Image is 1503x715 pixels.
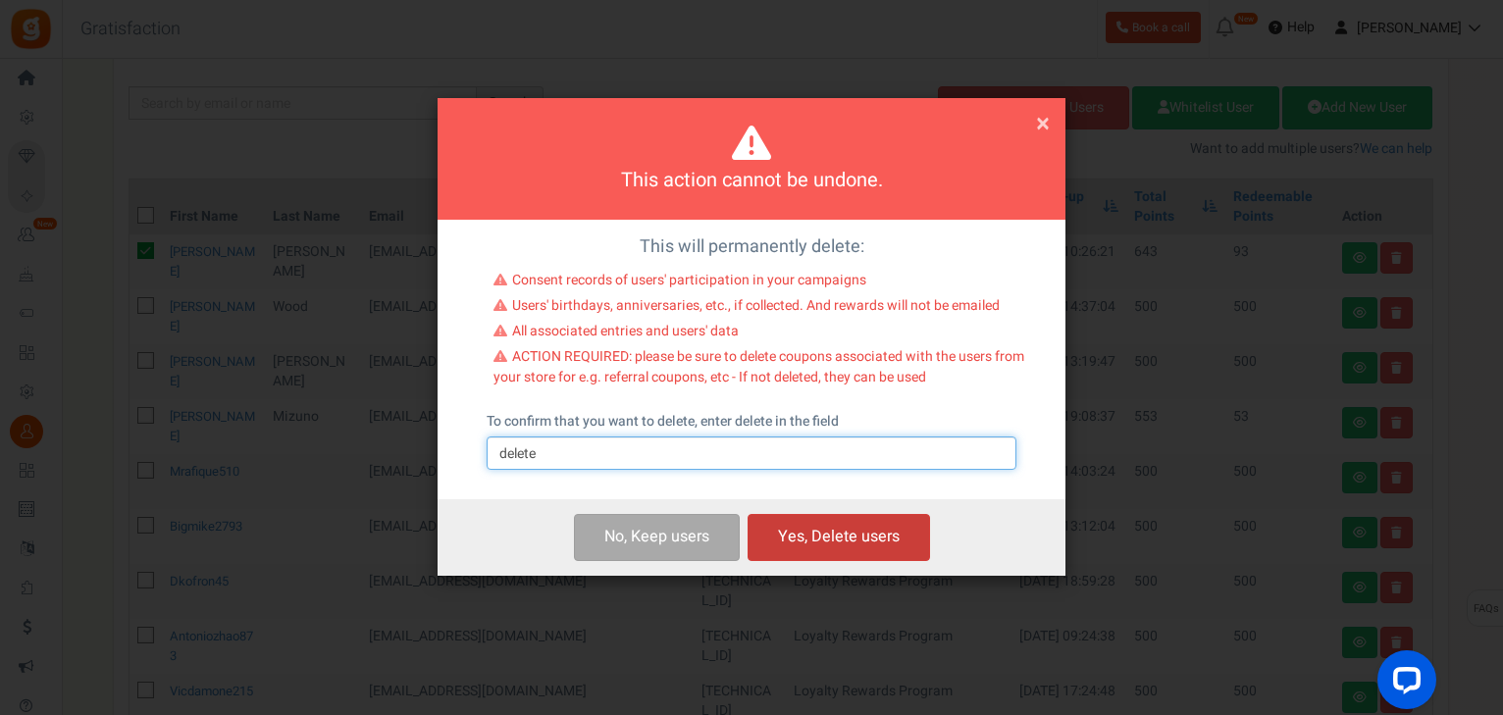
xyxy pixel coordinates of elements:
p: This will permanently delete: [452,234,1051,260]
li: ACTION REQUIRED: please be sure to delete coupons associated with the users from your store for e... [493,347,1024,392]
button: Yes, Delete users [748,514,930,560]
label: To confirm that you want to delete, enter delete in the field [487,412,839,432]
span: × [1036,105,1050,142]
li: All associated entries and users' data [493,322,1024,347]
li: Consent records of users' participation in your campaigns [493,271,1024,296]
h4: This action cannot be undone. [462,167,1041,195]
button: No, Keep users [574,514,740,560]
span: s [701,525,709,548]
input: delete [487,436,1016,470]
li: Users' birthdays, anniversaries, etc., if collected. And rewards will not be emailed [493,296,1024,322]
